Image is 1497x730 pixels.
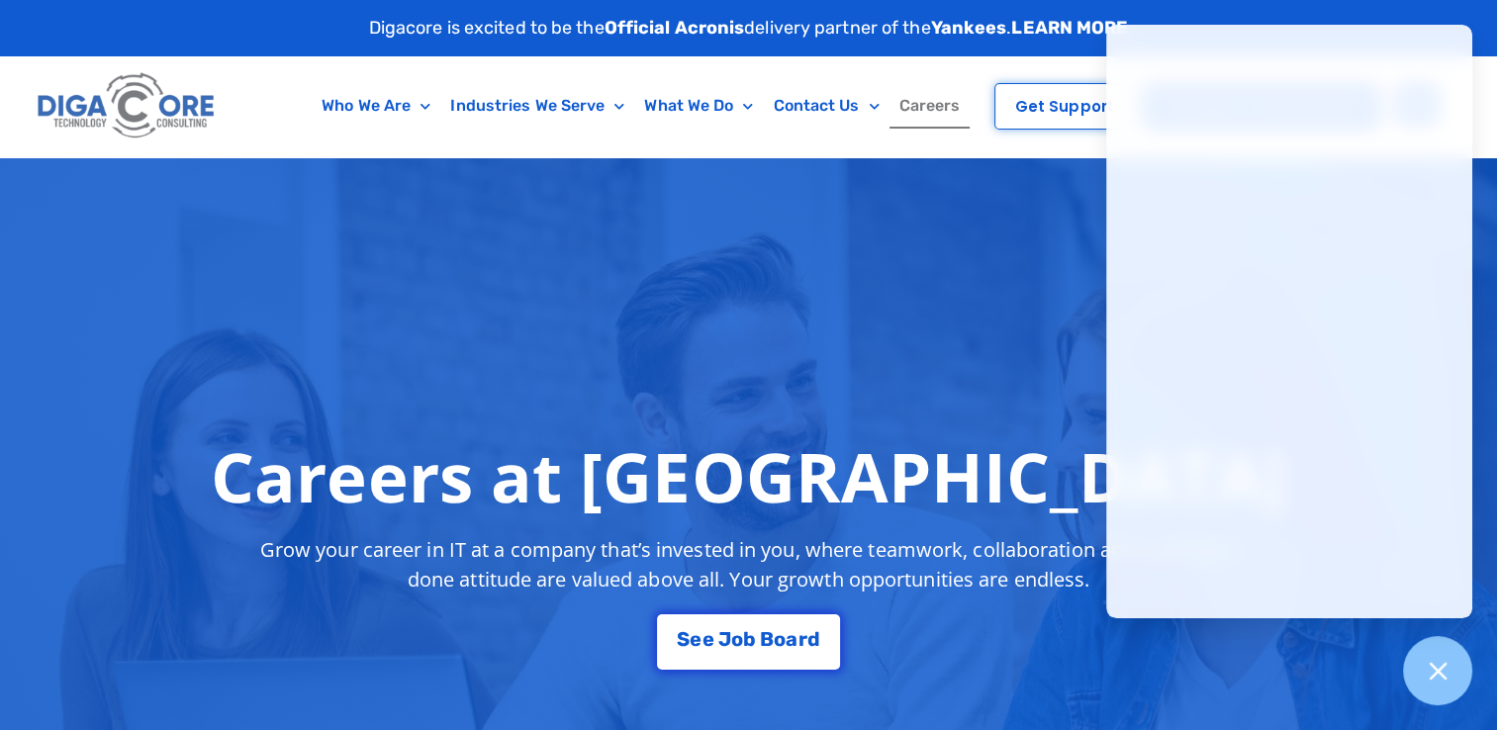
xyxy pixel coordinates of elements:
a: See Job Board [657,614,839,670]
a: LEARN MORE [1011,17,1128,39]
a: Get Support [994,83,1135,130]
p: Digacore is excited to be the delivery partner of the . [369,15,1129,42]
a: Industries We Serve [440,83,634,129]
img: Digacore logo 1 [33,66,222,146]
span: b [743,629,756,649]
strong: Yankees [931,17,1007,39]
p: Grow your career in IT at a company that’s invested in you, where teamwork, collaboration and a g... [242,535,1256,594]
h1: Careers at [GEOGRAPHIC_DATA] [211,436,1286,515]
a: Who We Are [312,83,440,129]
span: o [731,629,743,649]
a: Contact Us [763,83,889,129]
span: o [774,629,786,649]
nav: Menu [301,83,982,129]
span: J [718,629,731,649]
span: S [677,629,690,649]
span: B [760,629,774,649]
iframe: Chatgenie Messenger [1106,25,1472,618]
span: a [786,629,797,649]
span: r [797,629,806,649]
a: What We Do [634,83,763,129]
strong: Official Acronis [605,17,745,39]
span: Get Support [1015,99,1114,114]
span: e [690,629,702,649]
a: Careers [889,83,971,129]
span: e [702,629,714,649]
span: d [807,629,820,649]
